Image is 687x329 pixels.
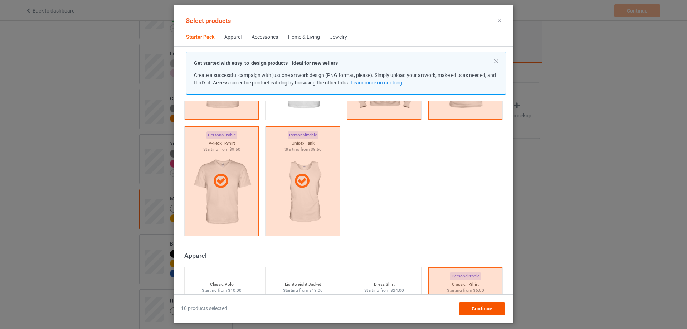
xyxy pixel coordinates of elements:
div: Continue [459,302,505,315]
div: Starting from [347,287,422,294]
div: Apparel [184,251,506,260]
span: $10.00 [228,288,242,293]
span: $19.00 [309,288,323,293]
strong: Get started with easy-to-design products - ideal for new sellers [194,60,338,66]
span: Select products [186,17,231,24]
div: Home & Living [288,34,320,41]
div: Lightweight Jacket [266,281,340,287]
span: 10 products selected [181,305,227,312]
div: Jewelry [330,34,347,41]
div: Starting from [266,287,340,294]
div: Apparel [224,34,242,41]
span: $24.00 [390,288,404,293]
span: Create a successful campaign with just one artwork design (PNG format, please). Simply upload you... [194,72,496,86]
div: Accessories [252,34,278,41]
div: Classic Polo [185,281,259,287]
div: Starting from [185,287,259,294]
span: Starter Pack [181,29,219,46]
span: Continue [472,306,492,311]
a: Learn more on our blog. [351,80,404,86]
div: Dress Shirt [347,281,422,287]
